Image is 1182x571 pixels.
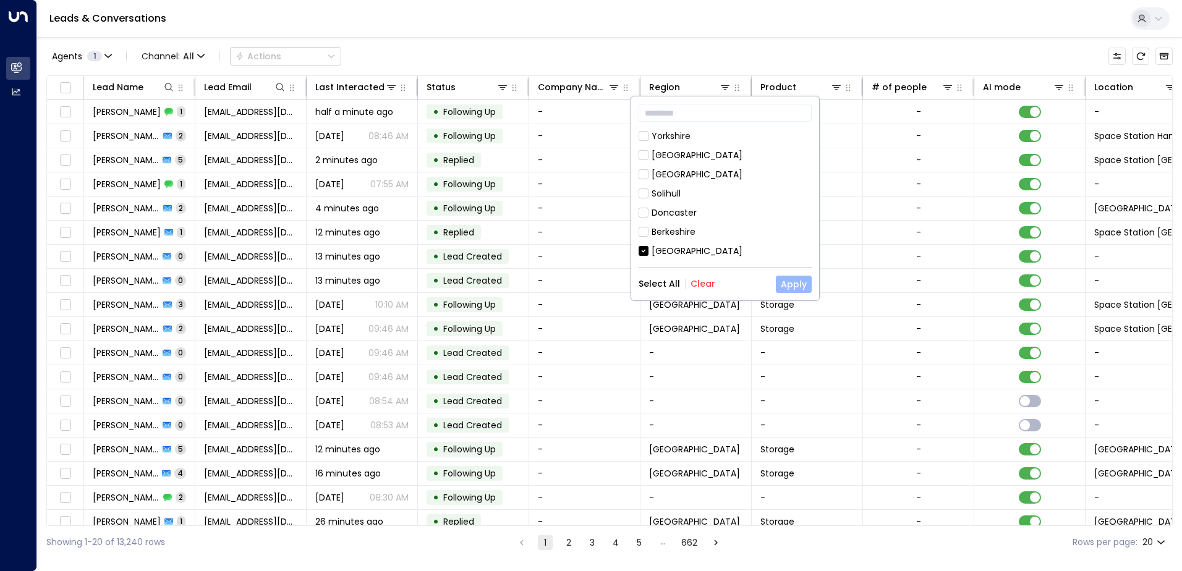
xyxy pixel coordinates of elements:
[57,370,73,385] span: Toggle select row
[204,80,286,95] div: Lead Email
[1108,48,1126,65] button: Customize
[760,323,794,335] span: Storage
[204,467,297,480] span: leonidkuznecov25@gmail.com
[433,463,439,484] div: •
[443,202,496,214] span: Following Up
[443,298,496,311] span: Following Up
[315,419,344,431] span: Jul 03, 2025
[1155,48,1173,65] button: Archived Leads
[529,317,640,340] td: -
[529,510,640,533] td: -
[204,419,297,431] span: samsmith@outlook.com
[443,467,496,480] span: Following Up
[916,323,921,335] div: -
[236,51,281,62] div: Actions
[204,130,297,142] span: brewzino@gmail.com
[93,467,158,480] span: Leonid Kuznecov
[433,222,439,243] div: •
[46,48,116,65] button: Agents1
[529,341,640,365] td: -
[760,298,794,311] span: Storage
[315,323,344,335] span: Sep 16, 2025
[760,443,794,455] span: Storage
[57,321,73,337] span: Toggle select row
[57,153,73,168] span: Toggle select row
[427,80,456,95] div: Status
[57,80,73,96] span: Toggle select all
[752,365,863,389] td: -
[57,104,73,120] span: Toggle select row
[204,298,297,311] span: samsmith@outlook.com
[652,226,695,239] div: Berkeshire
[916,250,921,263] div: -
[176,130,186,141] span: 2
[315,395,344,407] span: Jul 03, 2025
[93,226,161,239] span: Sam Smith
[443,371,502,383] span: Lead Created
[529,172,640,196] td: -
[529,269,640,292] td: -
[433,174,439,195] div: •
[691,279,715,289] button: Clear
[204,491,297,504] span: leonidkuznecov25@gmail.com
[204,323,297,335] span: samsmith@outlook.com
[93,298,159,311] span: Sam Smith
[175,420,186,430] span: 0
[433,415,439,436] div: •
[639,130,812,143] div: Yorkshire
[93,154,159,166] span: Tasha Taylor
[57,129,73,144] span: Toggle select row
[776,276,812,293] button: Apply
[529,365,640,389] td: -
[433,101,439,122] div: •
[230,47,341,66] button: Actions
[916,419,921,431] div: -
[1094,80,1176,95] div: Location
[57,466,73,481] span: Toggle select row
[640,365,752,389] td: -
[585,535,600,550] button: Go to page 3
[1094,80,1133,95] div: Location
[529,221,640,244] td: -
[315,467,381,480] span: 16 minutes ago
[760,515,794,528] span: Storage
[433,294,439,315] div: •
[368,371,409,383] p: 09:46 AM
[529,197,640,220] td: -
[433,270,439,291] div: •
[315,202,379,214] span: 4 minutes ago
[315,371,344,383] span: Sep 15, 2025
[652,149,742,162] div: [GEOGRAPHIC_DATA]
[57,177,73,192] span: Toggle select row
[175,347,186,358] span: 0
[57,273,73,289] span: Toggle select row
[649,80,680,95] div: Region
[52,52,82,61] span: Agents
[93,323,159,335] span: Sam Smith
[443,250,502,263] span: Lead Created
[93,443,159,455] span: Ceira Weldon
[652,130,691,143] div: Yorkshire
[529,124,640,148] td: -
[443,515,474,528] span: Replied
[529,245,640,268] td: -
[640,341,752,365] td: -
[93,80,175,95] div: Lead Name
[443,154,474,166] span: Replied
[538,80,608,95] div: Company Name
[93,178,161,190] span: Tasha Taylor
[57,201,73,216] span: Toggle select row
[443,274,502,287] span: Lead Created
[183,51,194,61] span: All
[538,535,553,550] button: page 1
[204,202,297,214] span: nicky_ng18@hotmail.com
[315,80,385,95] div: Last Interacted
[433,318,439,339] div: •
[916,178,921,190] div: -
[57,345,73,361] span: Toggle select row
[315,106,393,118] span: half a minute ago
[916,154,921,166] div: -
[916,274,921,287] div: -
[916,347,921,359] div: -
[93,130,159,142] span: Dwayne Brewster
